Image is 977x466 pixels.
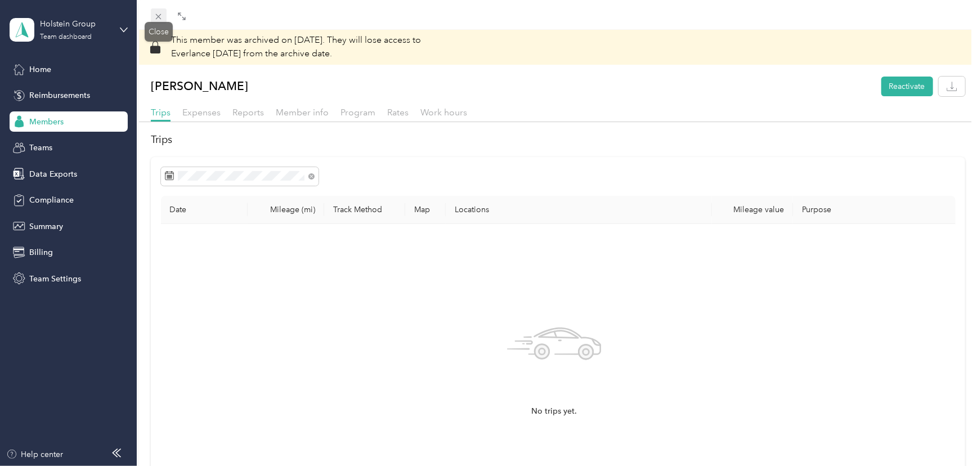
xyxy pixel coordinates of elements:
[793,196,955,224] th: Purpose
[446,196,712,224] th: Locations
[182,107,221,118] span: Expenses
[881,77,933,96] button: Reactivate
[151,107,171,118] span: Trips
[151,132,965,147] h2: Trips
[151,77,248,96] p: [PERSON_NAME]
[161,196,248,224] th: Date
[145,22,173,42] div: Close
[171,34,421,61] p: This member was archived on [DATE] .
[248,196,324,224] th: Mileage (mi)
[232,107,264,118] span: Reports
[324,196,405,224] th: Track Method
[340,107,375,118] span: Program
[712,196,793,224] th: Mileage value
[405,196,446,224] th: Map
[420,107,467,118] span: Work hours
[276,107,329,118] span: Member info
[914,403,977,466] iframe: Everlance-gr Chat Button Frame
[387,107,409,118] span: Rates
[171,34,421,59] span: They will lose access to Everlance [DATE] from the archive date.
[531,405,577,418] span: No trips yet.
